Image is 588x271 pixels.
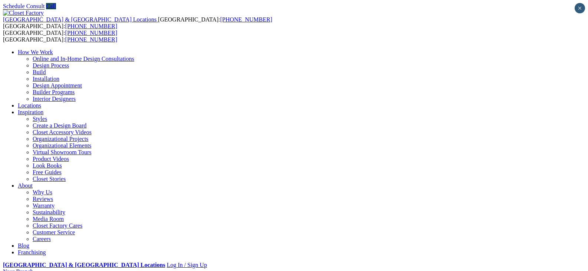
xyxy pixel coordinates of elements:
a: Call [46,3,56,9]
a: Locations [18,102,41,109]
a: Design Appointment [33,82,82,89]
a: [PHONE_NUMBER] [65,23,117,29]
a: Closet Accessory Videos [33,129,92,135]
a: Warranty [33,202,55,209]
a: Build [33,69,46,75]
a: Reviews [33,196,53,202]
button: Close [575,3,585,13]
a: Builder Programs [33,89,75,95]
a: Create a Design Board [33,122,86,129]
span: [GEOGRAPHIC_DATA]: [GEOGRAPHIC_DATA]: [3,16,272,29]
a: [PHONE_NUMBER] [65,30,117,36]
a: Log In / Sign Up [167,262,207,268]
a: Installation [33,76,59,82]
a: Careers [33,236,51,242]
a: Interior Designers [33,96,76,102]
a: Sustainability [33,209,65,215]
a: [PHONE_NUMBER] [220,16,272,23]
a: Franchising [18,249,46,255]
a: Look Books [33,162,62,169]
a: Organizational Projects [33,136,88,142]
a: [GEOGRAPHIC_DATA] & [GEOGRAPHIC_DATA] Locations [3,16,158,23]
a: [PHONE_NUMBER] [65,36,117,43]
a: Blog [18,242,29,249]
a: Schedule Consult [3,3,45,9]
a: Media Room [33,216,64,222]
a: Design Process [33,62,69,69]
a: Customer Service [33,229,75,235]
a: Product Videos [33,156,69,162]
a: Styles [33,116,47,122]
a: Closet Factory Cares [33,222,82,229]
span: [GEOGRAPHIC_DATA]: [GEOGRAPHIC_DATA]: [3,30,117,43]
a: About [18,182,33,189]
a: Virtual Showroom Tours [33,149,92,155]
a: Online and In-Home Design Consultations [33,56,134,62]
a: Why Us [33,189,52,195]
a: Inspiration [18,109,43,115]
a: [GEOGRAPHIC_DATA] & [GEOGRAPHIC_DATA] Locations [3,262,165,268]
a: Free Guides [33,169,62,175]
img: Closet Factory [3,10,44,16]
a: How We Work [18,49,53,55]
a: Closet Stories [33,176,66,182]
a: Organizational Elements [33,142,91,149]
span: [GEOGRAPHIC_DATA] & [GEOGRAPHIC_DATA] Locations [3,16,157,23]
